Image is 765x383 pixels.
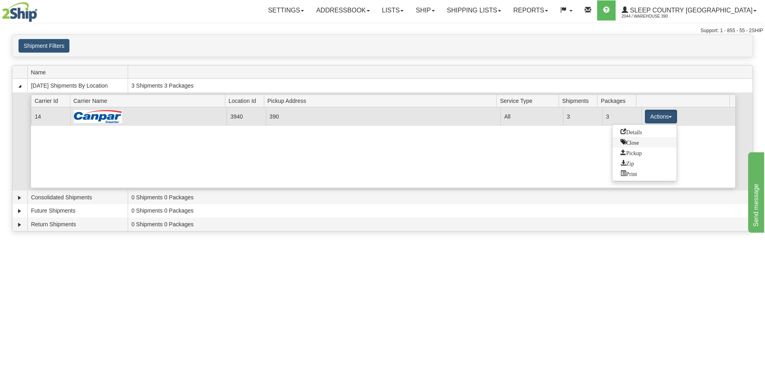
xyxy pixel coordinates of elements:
span: Sleep Country [GEOGRAPHIC_DATA] [628,7,753,14]
img: logo2044.jpg [2,2,37,22]
td: 3 Shipments 3 Packages [128,79,753,92]
td: 3 [602,107,641,125]
span: Pickup [620,150,642,155]
span: Shipments [562,94,598,107]
a: Go to Details view [612,127,677,137]
span: Carrier Name [73,94,225,107]
td: 0 Shipments 0 Packages [128,217,753,231]
td: Return Shipments [27,217,128,231]
iframe: chat widget [747,150,764,232]
a: Addressbook [310,0,376,20]
a: Collapse [16,82,24,90]
td: [DATE] Shipments By Location [27,79,128,92]
td: 3 [563,107,602,125]
span: Name [31,66,128,78]
span: Details [620,129,642,134]
span: Close [620,139,639,145]
a: Lists [376,0,410,20]
a: Expand [16,221,24,229]
span: 2044 / Warehouse 390 [622,12,682,20]
td: All [500,107,563,125]
a: Sleep Country [GEOGRAPHIC_DATA] 2044 / Warehouse 390 [616,0,763,20]
img: Canpar [74,110,122,123]
span: Packages [601,94,636,107]
div: Support: 1 - 855 - 55 - 2SHIP [2,27,763,34]
button: Shipment Filters [18,39,69,53]
a: Settings [262,0,310,20]
button: Actions [645,110,677,123]
a: Expand [16,207,24,215]
td: 14 [31,107,70,125]
span: Service Type [500,94,559,107]
a: Shipping lists [441,0,507,20]
span: Print [620,170,637,176]
a: Request a carrier pickup [612,147,677,158]
td: 0 Shipments 0 Packages [128,204,753,218]
div: Send message [6,5,74,14]
span: Pickup Address [267,94,497,107]
a: Print or Download All Shipping Documents in one file [612,168,677,179]
span: Location Id [228,94,264,107]
span: Carrier Id [35,94,70,107]
a: Ship [410,0,441,20]
td: Consolidated Shipments [27,190,128,204]
a: Expand [16,194,24,202]
td: 390 [266,107,501,125]
a: Close this group [612,137,677,147]
a: Reports [507,0,554,20]
a: Zip and Download All Shipping Documents [612,158,677,168]
td: Future Shipments [27,204,128,218]
td: 3940 [226,107,265,125]
td: 0 Shipments 0 Packages [128,190,753,204]
span: Zip [620,160,634,166]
